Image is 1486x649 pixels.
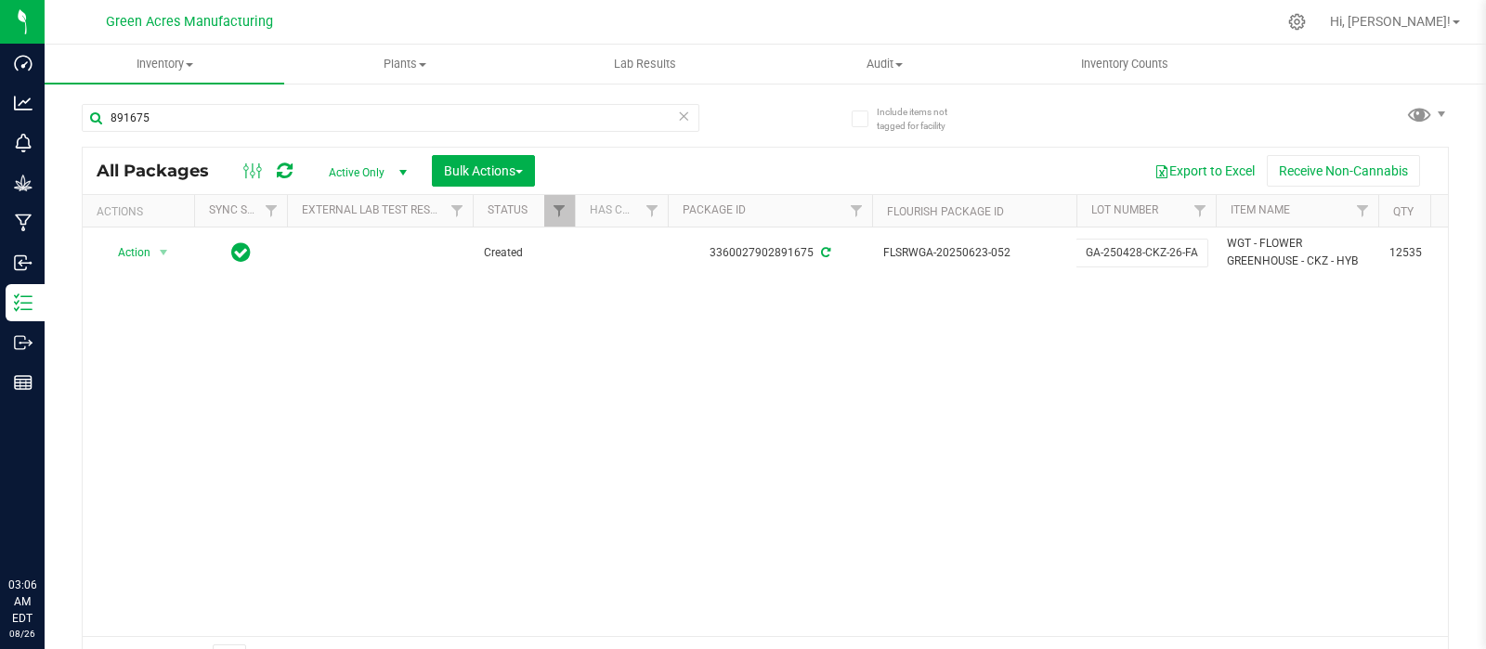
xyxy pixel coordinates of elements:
div: 3360027902891675 [665,244,875,262]
a: Item Name [1231,203,1290,216]
span: Hi, [PERSON_NAME]! [1330,14,1451,29]
inline-svg: Inbound [14,253,33,272]
a: Filter [442,195,473,227]
span: Bulk Actions [444,163,523,178]
input: lot_number [1075,239,1208,267]
span: In Sync [231,240,251,266]
a: Inventory [45,45,284,84]
p: 08/26 [8,627,36,641]
a: Filter [544,195,575,227]
span: Green Acres Manufacturing [106,14,273,30]
a: Filter [637,195,668,227]
span: Created [484,244,564,262]
inline-svg: Monitoring [14,134,33,152]
span: FLSRWGA-20250623-052 [883,244,1065,262]
div: Manage settings [1285,13,1309,31]
th: Has COA [575,195,668,227]
span: Include items not tagged for facility [877,105,970,133]
a: Lot Number [1091,203,1158,216]
a: Inventory Counts [1005,45,1245,84]
a: Qty [1393,205,1414,218]
inline-svg: Manufacturing [14,214,33,232]
span: Sync from Compliance System [818,246,830,259]
a: Filter [1185,195,1216,227]
a: External Lab Test Result [302,203,448,216]
iframe: Resource center [19,500,74,556]
inline-svg: Outbound [14,333,33,352]
a: Sync Status [209,203,280,216]
inline-svg: Inventory [14,293,33,312]
input: Search Package ID, Item Name, SKU, Lot or Part Number... [82,104,699,132]
a: Filter [256,195,287,227]
div: Actions [97,205,187,218]
span: WGT - FLOWER GREENHOUSE - CKZ - HYB [1227,235,1367,270]
a: Package ID [683,203,746,216]
button: Bulk Actions [432,155,535,187]
inline-svg: Dashboard [14,54,33,72]
a: Filter [841,195,872,227]
inline-svg: Grow [14,174,33,192]
button: Receive Non-Cannabis [1267,155,1420,187]
span: Lab Results [589,56,701,72]
span: select [152,240,176,266]
button: Export to Excel [1142,155,1267,187]
span: Clear [677,104,690,128]
inline-svg: Reports [14,373,33,392]
span: Plants [285,56,523,72]
span: All Packages [97,161,228,181]
inline-svg: Analytics [14,94,33,112]
span: Action [101,240,151,266]
span: 12535 [1389,244,1460,262]
a: Status [488,203,528,216]
a: Lab Results [525,45,764,84]
a: Filter [1348,195,1378,227]
a: Flourish Package ID [887,205,1004,218]
span: Inventory Counts [1056,56,1193,72]
a: Plants [284,45,524,84]
p: 03:06 AM EDT [8,577,36,627]
a: Audit [764,45,1004,84]
span: Inventory [45,56,284,72]
span: Audit [765,56,1003,72]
